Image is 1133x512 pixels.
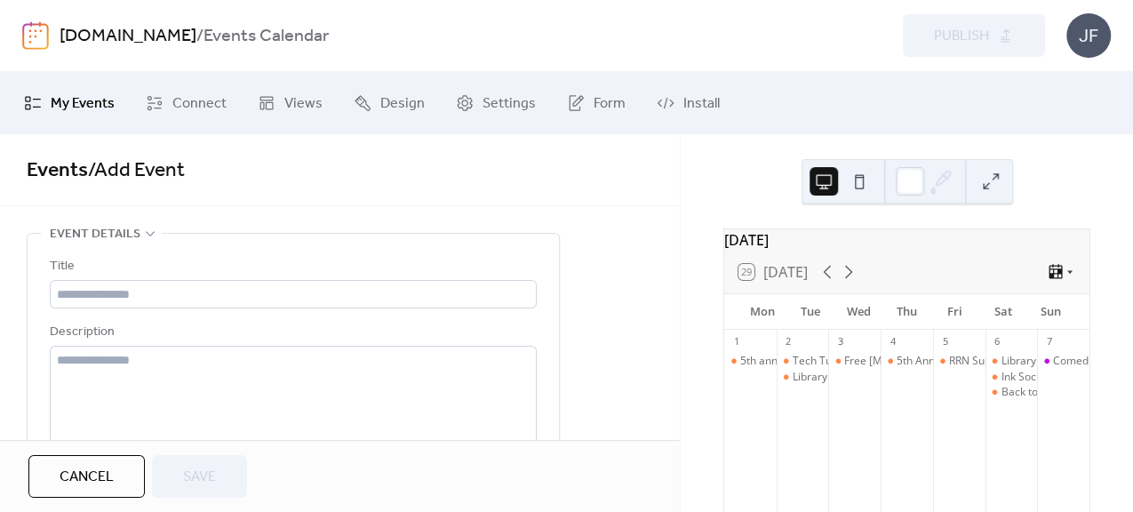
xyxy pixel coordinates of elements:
[284,93,323,115] span: Views
[985,354,1038,369] div: Library of Things
[793,354,866,369] div: Tech Tuesdays
[88,151,185,190] span: / Add Event
[991,335,1004,348] div: 6
[594,93,626,115] span: Form
[483,93,536,115] span: Settings
[985,370,1038,385] div: Ink Society
[931,294,979,330] div: Fri
[786,294,834,330] div: Tue
[244,79,336,127] a: Views
[340,79,438,127] a: Design
[886,335,899,348] div: 4
[979,294,1027,330] div: Sat
[203,20,329,53] b: Events Calendar
[443,79,549,127] a: Settings
[985,385,1038,400] div: Back to School Open House
[172,93,227,115] span: Connect
[834,335,847,348] div: 3
[1001,370,1053,385] div: Ink Society
[1042,335,1056,348] div: 7
[740,354,890,369] div: 5th annual [DATE] Celebration
[834,294,882,330] div: Wed
[882,294,930,330] div: Thu
[380,93,425,115] span: Design
[793,370,875,385] div: Library of Things
[50,256,533,277] div: Title
[1001,354,1083,369] div: Library of Things
[828,354,881,369] div: Free Covid-19 at-home testing kits
[881,354,933,369] div: 5th Annual Monarchs Blessing Ceremony
[554,79,639,127] a: Form
[50,224,140,245] span: Event details
[196,20,203,53] b: /
[50,322,533,343] div: Description
[11,79,128,127] a: My Events
[777,354,829,369] div: Tech Tuesdays
[844,354,1056,369] div: Free [MEDICAL_DATA] at-home testing kits
[1037,354,1089,369] div: Comedian Tyler Fowler at Island Resort and Casino Club 41
[949,354,1025,369] div: RRN Super Sale
[730,335,743,348] div: 1
[27,151,88,190] a: Events
[51,93,115,115] span: My Events
[28,455,145,498] button: Cancel
[60,20,196,53] a: [DOMAIN_NAME]
[777,370,829,385] div: Library of Things
[933,354,985,369] div: RRN Super Sale
[938,335,952,348] div: 5
[738,294,786,330] div: Mon
[60,467,114,488] span: Cancel
[724,229,1089,251] div: [DATE]
[1027,294,1075,330] div: Sun
[897,354,1101,369] div: 5th Annual Monarchs Blessing Ceremony
[132,79,240,127] a: Connect
[22,21,49,50] img: logo
[724,354,777,369] div: 5th annual Labor Day Celebration
[683,93,720,115] span: Install
[782,335,795,348] div: 2
[643,79,733,127] a: Install
[1066,13,1111,58] div: JF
